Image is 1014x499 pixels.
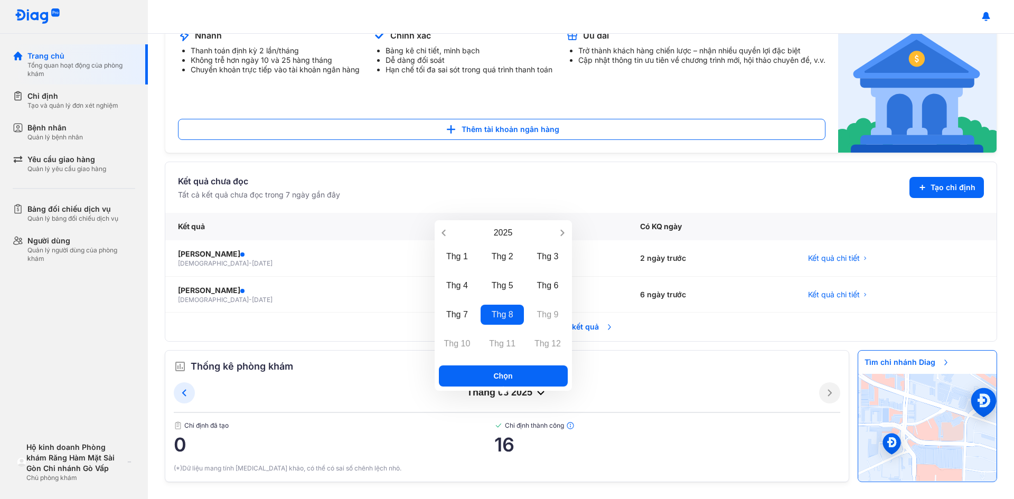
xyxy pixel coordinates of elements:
[578,55,825,65] li: Cập nhật thông tin ưu tiên về chương trình mới, hội thảo chuyên đề, v.v.
[481,276,524,296] div: Thg 5
[165,213,447,240] div: Kết quả
[252,259,273,267] span: [DATE]
[27,91,118,101] div: Chỉ định
[931,182,975,193] span: Tạo chỉ định
[27,246,135,263] div: Quản lý người dùng của phòng khám
[27,204,118,214] div: Bảng đối chiếu dịch vụ
[566,421,575,430] img: info.7e716105.svg
[453,223,553,242] div: Open years overlay
[526,247,569,267] div: Thg 3
[27,133,83,142] div: Quản lý bệnh nhân
[27,123,83,133] div: Bệnh nhân
[174,421,182,430] img: document.50c4cfd0.svg
[27,101,118,110] div: Tạo và quản lý đơn xét nghiệm
[526,305,569,325] div: Thg 9
[627,277,795,313] div: 6 ngày trước
[252,296,273,304] span: [DATE]
[808,289,860,300] span: Kết quả chi tiết
[858,351,956,374] span: Tìm chi nhánh Diag
[542,315,620,338] span: Tất cả kết quả
[447,213,627,240] div: Tình trạng
[15,8,60,25] img: logo
[386,65,552,74] li: Hạn chế tối đa sai sót trong quá trình thanh toán
[26,442,124,474] div: Hộ kinh doanh Phòng khám Răng Hàm Mặt Sài Gòn Chi nhánh Gò Vấp
[178,259,249,267] span: [DEMOGRAPHIC_DATA]
[808,253,860,263] span: Kết quả chi tiết
[436,305,479,325] div: Thg 7
[27,154,106,165] div: Yêu cầu giao hàng
[578,46,825,55] li: Trở thành khách hàng chiến lược – nhận nhiều quyền lợi đặc biệt
[191,359,293,374] span: Thống kê phòng khám
[481,334,524,354] div: Thg 11
[909,177,984,198] button: Tạo chỉ định
[390,30,431,41] div: Chính xác
[26,474,124,482] div: Chủ phòng khám
[27,214,118,223] div: Quản lý bảng đối chiếu dịch vụ
[386,55,552,65] li: Dễ dàng đối soát
[386,46,552,55] li: Bảng kê chi tiết, minh bạch
[27,61,135,78] div: Tổng quan hoạt động của phòng khám
[439,365,568,387] button: Chọn
[494,421,503,430] img: checked-green.01cc79e0.svg
[249,296,252,304] span: -
[249,259,252,267] span: -
[494,421,840,430] span: Chỉ định thành công
[553,223,572,242] button: Next year
[174,421,494,430] span: Chỉ định đã tạo
[27,236,135,246] div: Người dùng
[178,296,249,304] span: [DEMOGRAPHIC_DATA]
[373,29,386,42] img: account-announcement
[627,240,795,277] div: 2 ngày trước
[494,434,840,455] span: 16
[178,175,340,187] div: Kết quả chưa đọc
[174,434,494,455] span: 0
[191,55,360,65] li: Không trễ hơn ngày 10 và 25 hàng tháng
[195,30,222,41] div: Nhanh
[178,119,825,140] button: Thêm tài khoản ngân hàng
[27,165,106,173] div: Quản lý yêu cầu giao hàng
[436,334,479,354] div: Thg 10
[191,65,360,74] li: Chuyển khoản trực tiếp vào tài khoản ngân hàng
[174,464,840,473] div: (*)Dữ liệu mang tính [MEDICAL_DATA] khảo, có thể có sai số chênh lệch nhỏ.
[27,51,135,61] div: Trang chủ
[526,276,569,296] div: Thg 6
[178,249,435,259] div: [PERSON_NAME]
[178,285,435,296] div: [PERSON_NAME]
[17,457,26,467] img: logo
[481,247,524,267] div: Thg 2
[174,360,186,373] img: order.5a6da16c.svg
[583,30,609,41] div: Ưu đãi
[178,29,191,42] img: account-announcement
[191,46,360,55] li: Thanh toán định kỳ 2 lần/tháng
[526,334,569,354] div: Thg 12
[178,190,340,200] div: Tất cả kết quả chưa đọc trong 7 ngày gần đây
[436,247,479,267] div: Thg 1
[195,387,819,399] div: tháng 08 2025
[481,305,524,325] div: Thg 8
[436,276,479,296] div: Thg 4
[627,213,795,240] div: Có KQ ngày
[435,223,453,242] button: Previous year
[566,29,579,42] img: account-announcement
